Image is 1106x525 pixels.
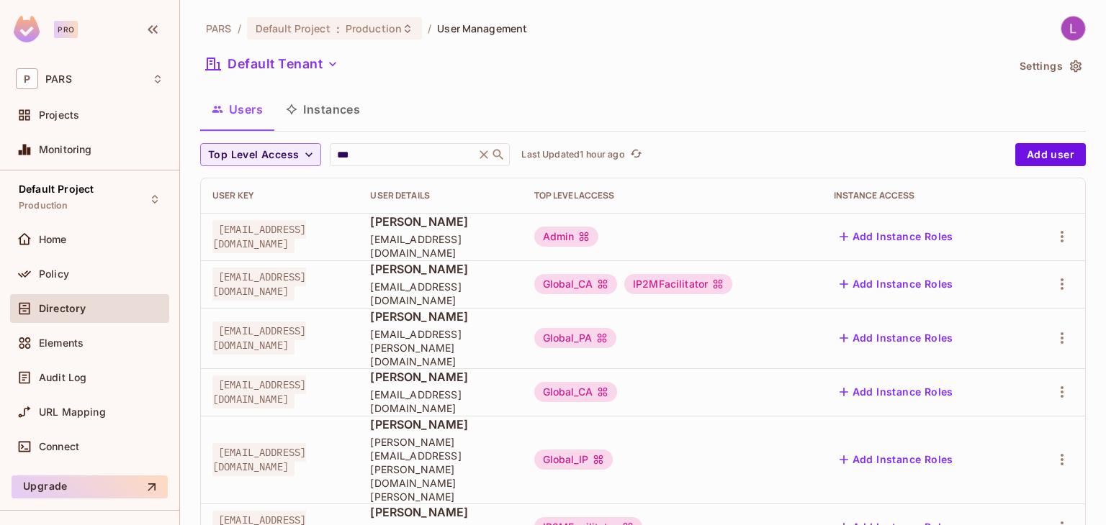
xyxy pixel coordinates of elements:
span: Workspace: PARS [45,73,72,85]
span: Default Project [19,183,94,195]
button: refresh [628,146,645,163]
span: [EMAIL_ADDRESS][DOMAIN_NAME] [370,388,511,415]
span: [PERSON_NAME][EMAIL_ADDRESS][PERSON_NAME][DOMAIN_NAME][PERSON_NAME] [370,435,511,503]
span: [EMAIL_ADDRESS][DOMAIN_NAME] [370,232,511,260]
button: Add Instance Roles [834,380,959,403]
button: Top Level Access [200,143,321,166]
span: Click to refresh data [625,146,645,163]
span: Audit Log [39,372,86,383]
div: User Key [212,190,347,201]
span: URL Mapping [39,406,106,418]
div: Global_CA [534,382,617,402]
span: Policy [39,268,69,280]
span: Production [19,200,68,211]
button: Instances [274,91,372,127]
span: Projects [39,109,79,121]
span: [PERSON_NAME] [370,214,511,229]
span: Top Level Access [208,146,299,164]
span: : [336,23,341,35]
span: P [16,68,38,89]
li: / [428,22,431,35]
span: [EMAIL_ADDRESS][DOMAIN_NAME] [370,280,511,307]
span: Production [346,22,402,35]
button: Users [200,91,274,127]
div: IP2MFacilitator [624,274,732,294]
span: Home [39,234,67,245]
button: Default Tenant [200,52,344,76]
span: [PERSON_NAME] [370,369,511,385]
button: Add user [1015,143,1086,166]
span: [EMAIL_ADDRESS][DOMAIN_NAME] [212,220,306,253]
button: Add Instance Roles [834,327,959,350]
span: [EMAIL_ADDRESS][DOMAIN_NAME] [212,321,306,355]
span: Default Project [256,22,331,35]
img: Louisa Mondoa [1061,17,1085,40]
p: Last Updated 1 hour ago [521,149,624,160]
div: Global_IP [534,449,613,470]
div: Admin [534,227,599,247]
div: Global_PA [534,328,616,348]
li: / [238,22,241,35]
div: Pro [54,21,78,38]
button: Add Instance Roles [834,273,959,296]
span: Directory [39,303,86,314]
span: the active workspace [206,22,232,35]
img: SReyMgAAAABJRU5ErkJggg== [14,16,40,42]
span: refresh [630,147,642,162]
div: Top Level Access [534,190,811,201]
span: User Management [437,22,527,35]
span: [PERSON_NAME] [370,261,511,277]
span: Connect [39,441,79,452]
div: Global_CA [534,274,617,294]
span: [EMAIL_ADDRESS][DOMAIN_NAME] [212,375,306,408]
div: Instance Access [834,190,1012,201]
button: Upgrade [12,475,168,498]
button: Settings [1014,55,1086,78]
span: [PERSON_NAME] [370,416,511,432]
button: Add Instance Roles [834,225,959,248]
div: User Details [370,190,511,201]
span: [EMAIL_ADDRESS][PERSON_NAME][DOMAIN_NAME] [370,327,511,368]
span: [EMAIL_ADDRESS][DOMAIN_NAME] [212,268,306,301]
button: Add Instance Roles [834,448,959,471]
span: Monitoring [39,144,92,155]
span: [EMAIL_ADDRESS][DOMAIN_NAME] [212,443,306,476]
span: [PERSON_NAME] [370,309,511,324]
span: Elements [39,337,84,349]
span: [PERSON_NAME] [370,504,511,520]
